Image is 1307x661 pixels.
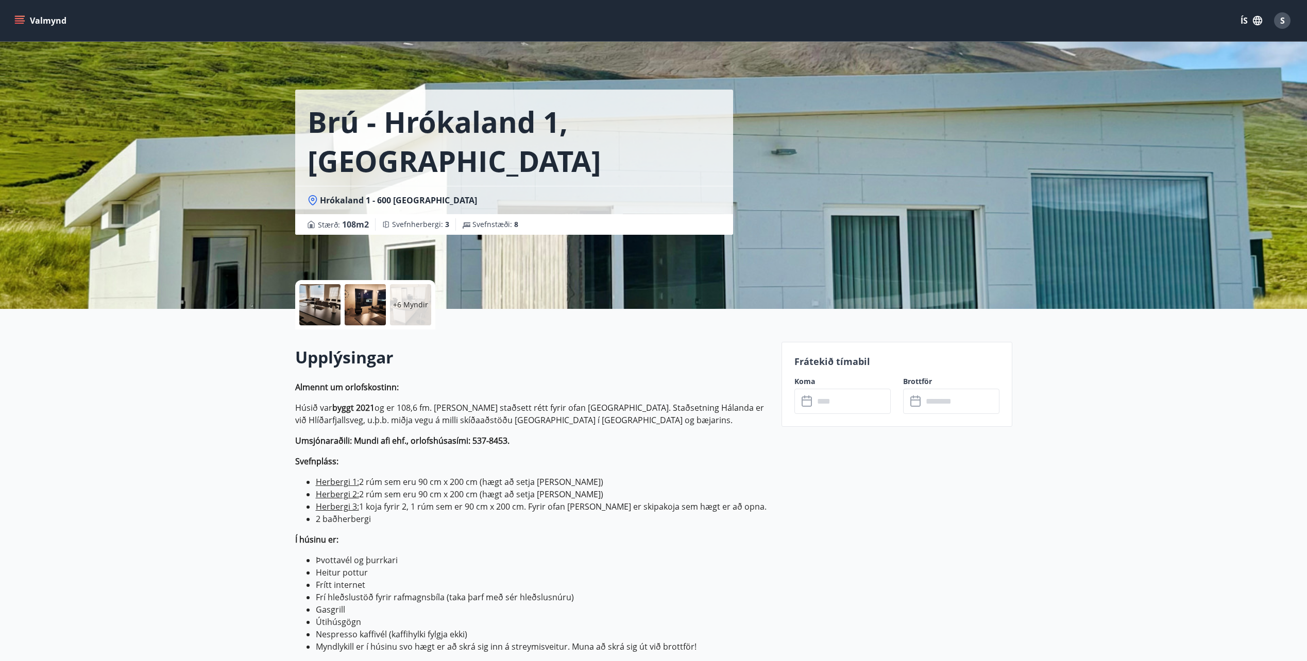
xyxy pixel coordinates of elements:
[320,195,477,206] span: Hrókaland 1 - 600 [GEOGRAPHIC_DATA]
[295,534,338,545] strong: Í húsinu er:
[903,376,999,387] label: Brottför
[295,456,338,467] strong: Svefnpláss:
[316,489,359,500] ins: Herbergi 2:
[316,591,769,603] li: Frí hleðslustöð fyrir rafmagnsbíla (taka þarf með sér hleðslusnúru)
[316,554,769,566] li: Þvottavél og þurrkari
[316,476,359,488] ins: Herbergi 1:
[316,640,769,653] li: Myndlykill er í húsinu svo hægt er að skrá sig inn á streymisveitur. Muna að skrá sig út við brot...
[794,355,999,368] p: Frátekið tímabil
[295,381,399,393] strong: Almennt um orlofskostinn:
[1280,15,1285,26] span: S
[316,579,769,591] li: Frítt internet
[794,376,891,387] label: Koma
[393,300,428,310] p: +6 Myndir
[1235,11,1268,30] button: ÍS
[12,11,71,30] button: menu
[332,402,375,413] strong: byggt 2021
[295,346,769,369] h2: Upplýsingar
[295,435,510,446] strong: Umsjónaraðili: Mundi afi ehf., orlofshúsasími: 537-8453.
[316,488,769,500] li: 2 rúm sem eru 90 cm x 200 cm (hægt að setja [PERSON_NAME])
[316,628,769,640] li: Nespresso kaffivél (kaffihylki fylgja ekki)
[445,219,449,229] span: 3
[316,500,769,513] li: 1 koja fyrir 2, 1 rúm sem er 90 cm x 200 cm. Fyrir ofan [PERSON_NAME] er skipakoja sem hægt er að...
[342,219,369,230] span: 108 m2
[308,102,721,180] h1: Brú - Hrókaland 1, [GEOGRAPHIC_DATA]
[316,513,769,525] li: 2 baðherbergi
[295,402,769,426] p: Húsið var og er 108,6 fm. [PERSON_NAME] staðsett rétt fyrir ofan [GEOGRAPHIC_DATA]. Staðsetning H...
[316,603,769,616] li: Gasgrill
[472,219,518,230] span: Svefnstæði :
[316,566,769,579] li: Heitur pottur
[318,218,369,231] span: Stærð :
[316,476,769,488] li: 2 rúm sem eru 90 cm x 200 cm (hægt að setja [PERSON_NAME])
[316,501,359,512] ins: Herbergi 3:
[316,616,769,628] li: Útihúsgögn
[392,219,449,230] span: Svefnherbergi :
[1270,8,1295,33] button: S
[514,219,518,229] span: 8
